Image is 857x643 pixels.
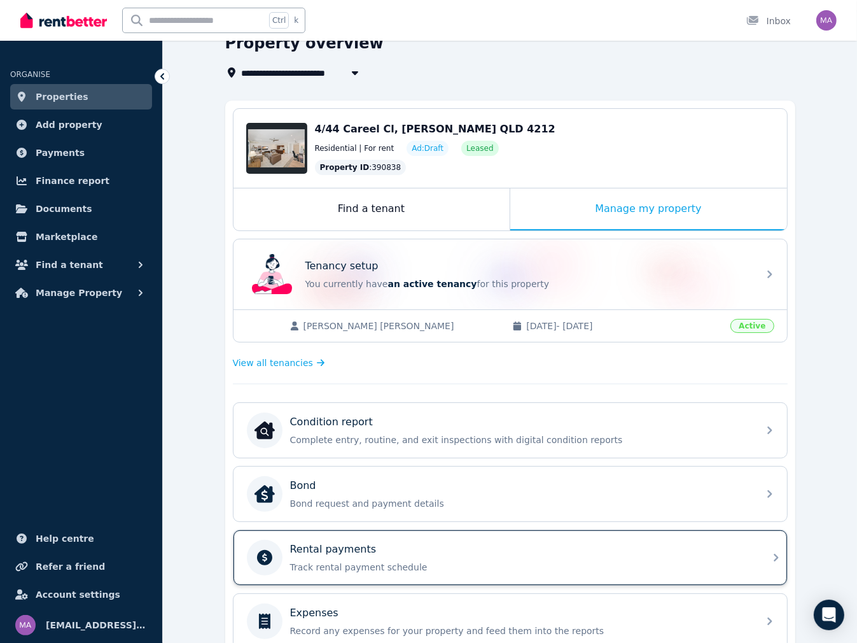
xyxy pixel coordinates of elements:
[10,224,152,250] a: Marketplace
[388,279,477,289] span: an active tenancy
[10,582,152,607] a: Account settings
[290,625,751,637] p: Record any expenses for your property and feed them into the reports
[10,84,152,110] a: Properties
[315,143,394,153] span: Residential | For rent
[305,258,379,274] p: Tenancy setup
[15,615,36,635] img: maree.likely@bigpond.com
[320,162,370,173] span: Property ID
[290,497,751,510] p: Bond request and payment details
[36,117,102,132] span: Add property
[10,168,152,194] a: Finance report
[412,143,443,153] span: Ad: Draft
[254,420,275,441] img: Condition report
[510,188,787,230] div: Manage my property
[233,530,787,585] a: Rental paymentsTrack rental payment schedule
[10,526,152,551] a: Help centre
[305,278,751,290] p: You currently have for this property
[10,70,50,79] span: ORGANISE
[10,196,152,222] a: Documents
[269,12,289,29] span: Ctrl
[36,173,109,188] span: Finance report
[233,403,787,458] a: Condition reportCondition reportComplete entry, routine, and exit inspections with digital condit...
[290,542,377,557] p: Rental payments
[816,10,837,31] img: maree.likely@bigpond.com
[746,15,791,27] div: Inbox
[814,600,844,630] div: Open Intercom Messenger
[10,140,152,166] a: Payments
[36,229,97,244] span: Marketplace
[36,587,120,602] span: Account settings
[233,188,510,230] div: Find a tenant
[303,320,500,332] span: [PERSON_NAME] [PERSON_NAME]
[10,112,152,138] a: Add property
[36,145,85,160] span: Payments
[225,33,384,53] h1: Property overview
[294,15,298,25] span: k
[730,319,774,333] span: Active
[466,143,493,153] span: Leased
[233,239,787,309] a: Tenancy setupTenancy setupYou currently havean active tenancyfor this property
[36,257,103,272] span: Find a tenant
[315,123,555,135] span: 4/44 Careel Cl, [PERSON_NAME] QLD 4212
[526,320,723,332] span: [DATE] - [DATE]
[36,559,105,574] span: Refer a friend
[290,478,316,493] p: Bond
[252,254,293,295] img: Tenancy setup
[36,89,88,104] span: Properties
[233,357,313,369] span: View all tenancies
[10,554,152,579] a: Refer a friend
[36,531,94,546] span: Help centre
[233,357,325,369] a: View all tenancies
[36,285,122,300] span: Manage Property
[233,467,787,521] a: BondBondBond request and payment details
[290,605,338,621] p: Expenses
[46,618,147,633] span: [EMAIL_ADDRESS][DOMAIN_NAME]
[290,434,751,446] p: Complete entry, routine, and exit inspections with digital condition reports
[10,252,152,278] button: Find a tenant
[290,561,751,574] p: Track rental payment schedule
[254,484,275,504] img: Bond
[36,201,92,216] span: Documents
[315,160,407,175] div: : 390838
[290,414,373,430] p: Condition report
[20,11,107,30] img: RentBetter
[10,280,152,306] button: Manage Property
